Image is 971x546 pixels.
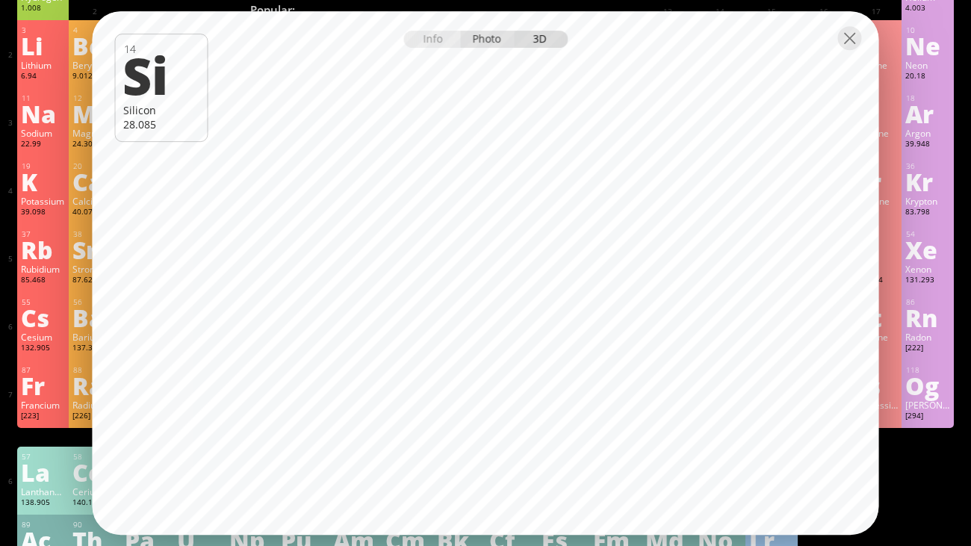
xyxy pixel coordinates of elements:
div: 18 [906,93,950,103]
div: 58 [73,452,117,462]
div: 83.798 [905,207,950,219]
div: Calcium [72,195,117,207]
span: HCl [571,1,608,19]
div: 20.18 [905,71,950,83]
div: Fr [21,373,66,397]
div: [PERSON_NAME] [905,399,950,411]
div: Mg [72,102,117,125]
div: 140.116 [72,497,117,509]
div: 28.085 [123,117,200,131]
div: 57 [22,452,66,462]
div: Info [403,31,461,48]
div: 3 [22,25,66,35]
div: Ra [72,373,117,397]
div: 54 [906,229,950,239]
sub: 2 [631,10,636,19]
div: Photo [461,31,515,48]
span: H O [465,1,507,19]
div: 4 [73,25,117,35]
div: Potassium [21,195,66,207]
div: Og [905,373,950,397]
div: Radium [72,399,117,411]
div: Popular: [250,1,306,21]
div: 36 [906,161,950,171]
div: Beryllium [72,59,117,71]
div: Krypton [905,195,950,207]
div: Rb [21,238,66,261]
sub: 4 [550,10,555,19]
div: 12 [73,93,117,103]
div: 90 [73,520,117,530]
div: 89 [22,520,66,530]
div: 24.305 [72,139,117,151]
div: Li [21,34,66,58]
div: 85.468 [21,275,66,287]
div: La [21,460,66,484]
div: Cerium [72,485,117,497]
div: 22.99 [21,139,66,151]
sub: 2 [530,10,535,19]
div: Cesium [21,331,66,343]
div: Kr [905,170,950,193]
div: 38 [73,229,117,239]
div: 132.905 [21,343,66,355]
div: Barium [72,331,117,343]
span: H SO + NaOH [613,1,707,19]
div: Xenon [905,263,950,275]
div: 10 [906,25,950,35]
div: Sr [72,238,117,261]
div: 86 [906,297,950,307]
div: 118 [906,365,950,375]
div: Na [21,102,66,125]
div: Lithium [21,59,66,71]
div: 131.293 [905,275,950,287]
div: [226] [72,411,117,423]
div: Strontium [72,263,117,275]
div: 40.078 [72,207,117,219]
sub: 2 [483,10,488,19]
div: Francium [21,399,66,411]
div: [294] [905,411,950,423]
div: 1.008 [21,3,66,15]
div: Magnesium [72,127,117,139]
div: 87 [22,365,66,375]
div: Si [122,49,198,100]
div: K [21,170,66,193]
div: 56 [73,297,117,307]
div: Ca [72,170,117,193]
div: Rn [905,305,950,329]
div: 87.62 [72,275,117,287]
span: H SO [512,1,565,19]
div: Ne [905,34,950,58]
div: 37 [22,229,66,239]
div: Ar [905,102,950,125]
div: 138.905 [21,497,66,509]
div: Be [72,34,117,58]
div: Sodium [21,127,66,139]
div: 4.003 [905,3,950,15]
span: Methane [713,1,778,19]
div: Ba [72,305,117,329]
div: Radon [905,331,950,343]
div: Cs [21,305,66,329]
div: Xe [905,238,950,261]
div: [222] [905,343,950,355]
div: Neon [905,59,950,71]
div: 55 [22,297,66,307]
div: 19 [22,161,66,171]
div: 39.948 [905,139,950,151]
div: Rubidium [21,263,66,275]
div: Argon [905,127,950,139]
div: Lanthanum [21,485,66,497]
div: 9.012 [72,71,117,83]
div: 20 [73,161,117,171]
div: 6.94 [21,71,66,83]
span: Water [410,1,460,19]
sub: 4 [651,10,656,19]
div: 88 [73,365,117,375]
div: 11 [22,93,66,103]
div: 39.098 [21,207,66,219]
div: [223] [21,411,66,423]
div: 137.327 [72,343,117,355]
div: Ce [72,460,117,484]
